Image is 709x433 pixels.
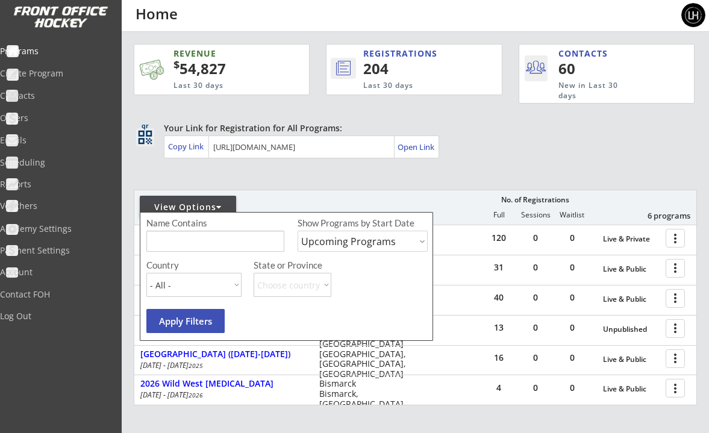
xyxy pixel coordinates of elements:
[254,261,426,270] div: State or Province
[164,122,660,134] div: Your Link for Registration for All Programs:
[628,210,690,221] div: 6 programs
[517,263,554,272] div: 0
[603,325,660,334] div: Unpublished
[666,259,685,278] button: more_vert
[603,355,660,364] div: Live & Public
[517,211,554,219] div: Sessions
[554,211,590,219] div: Waitlist
[481,384,517,392] div: 4
[603,385,660,393] div: Live & Public
[554,354,590,362] div: 0
[398,142,436,152] div: Open Link
[173,48,260,60] div: REVENUE
[666,349,685,368] button: more_vert
[481,263,517,272] div: 31
[136,128,154,146] button: qr_code
[603,265,660,273] div: Live & Public
[140,362,303,369] div: [DATE] - [DATE]
[517,234,554,242] div: 0
[666,319,685,338] button: more_vert
[398,139,436,155] a: Open Link
[140,349,307,360] div: [GEOGRAPHIC_DATA] ([DATE]-[DATE])
[137,122,152,130] div: qr
[319,379,411,409] div: Bismarck Bismarck, [GEOGRAPHIC_DATA]
[319,349,411,379] div: [GEOGRAPHIC_DATA], [GEOGRAPHIC_DATA], [GEOGRAPHIC_DATA]
[498,196,572,204] div: No. of Registrations
[140,379,307,389] div: 2026 Wild West [MEDICAL_DATA]
[554,263,590,272] div: 0
[666,379,685,397] button: more_vert
[554,384,590,392] div: 0
[554,293,590,302] div: 0
[146,309,225,333] button: Apply Filters
[146,261,242,270] div: Country
[666,289,685,308] button: more_vert
[173,81,260,91] div: Last 30 days
[146,219,242,228] div: Name Contains
[168,141,206,152] div: Copy Link
[363,48,452,60] div: REGISTRATIONS
[173,58,271,79] div: 54,827
[603,295,660,304] div: Live & Public
[140,201,236,213] div: View Options
[363,58,461,79] div: 204
[189,361,203,370] em: 2025
[363,81,452,91] div: Last 30 days
[140,391,303,399] div: [DATE] - [DATE]
[558,58,632,79] div: 60
[558,48,613,60] div: CONTACTS
[666,229,685,248] button: more_vert
[554,323,590,332] div: 0
[481,293,517,302] div: 40
[298,219,426,228] div: Show Programs by Start Date
[558,81,638,101] div: New in Last 30 days
[554,234,590,242] div: 0
[481,234,517,242] div: 120
[481,323,517,332] div: 13
[481,211,517,219] div: Full
[481,354,517,362] div: 16
[517,293,554,302] div: 0
[517,323,554,332] div: 0
[189,391,203,399] em: 2026
[173,57,180,72] sup: $
[603,235,660,243] div: Live & Private
[517,384,554,392] div: 0
[517,354,554,362] div: 0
